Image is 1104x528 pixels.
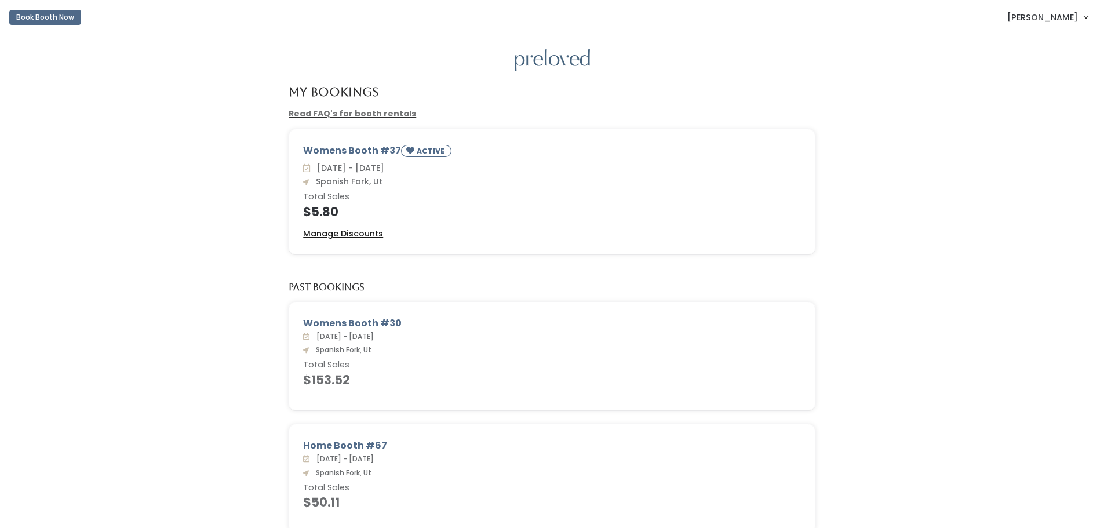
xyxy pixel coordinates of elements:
small: ACTIVE [417,146,447,156]
h4: $5.80 [303,205,801,219]
h6: Total Sales [303,192,801,202]
span: [DATE] - [DATE] [312,332,374,341]
button: Book Booth Now [9,10,81,25]
h4: $50.11 [303,496,801,509]
h4: $153.52 [303,373,801,387]
h6: Total Sales [303,361,801,370]
span: [DATE] - [DATE] [312,454,374,464]
span: Spanish Fork, Ut [311,345,371,355]
u: Manage Discounts [303,228,383,239]
div: Home Booth #67 [303,439,801,453]
div: Womens Booth #37 [303,144,801,162]
a: Read FAQ's for booth rentals [289,108,416,119]
a: [PERSON_NAME] [996,5,1099,30]
h5: Past Bookings [289,282,365,293]
span: [DATE] - [DATE] [312,162,384,174]
span: [PERSON_NAME] [1007,11,1078,24]
img: preloved logo [515,49,590,72]
a: Book Booth Now [9,5,81,30]
span: Spanish Fork, Ut [311,468,371,478]
h4: My Bookings [289,85,378,99]
div: Womens Booth #30 [303,316,801,330]
a: Manage Discounts [303,228,383,240]
span: Spanish Fork, Ut [311,176,382,187]
h6: Total Sales [303,483,801,493]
